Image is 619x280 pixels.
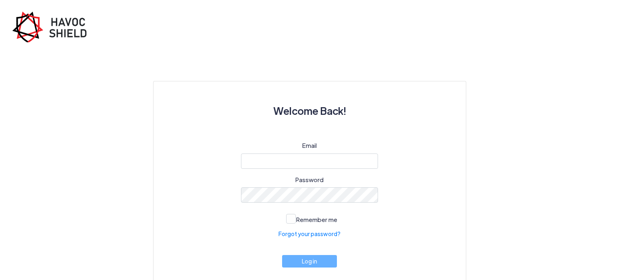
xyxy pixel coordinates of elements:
[282,255,337,268] button: Log in
[12,11,93,42] img: havoc-shield-register-logo.png
[173,101,447,121] h3: Welcome Back!
[295,175,324,185] label: Password
[278,230,341,238] a: Forgot your password?
[302,141,317,150] label: Email
[296,216,337,223] span: Remember me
